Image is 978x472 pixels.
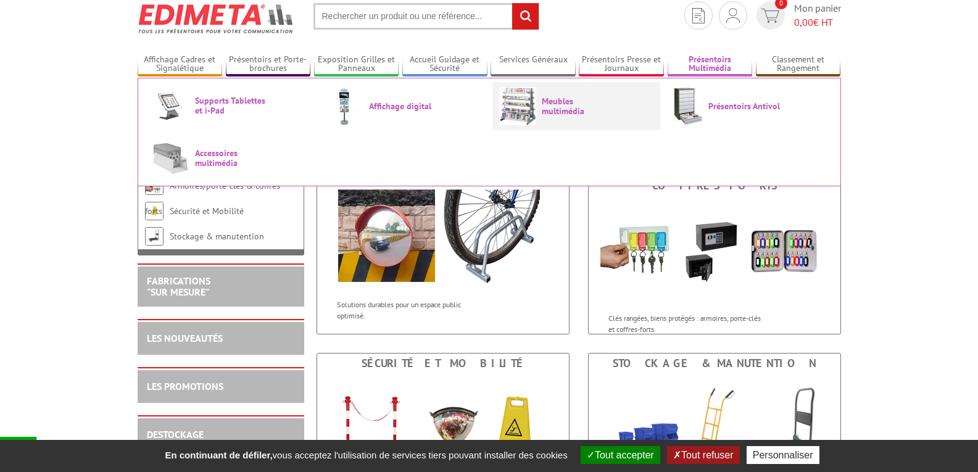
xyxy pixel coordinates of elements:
a: Présentoirs Presse et Journaux [579,54,664,75]
img: Stockage & manutention [145,227,164,246]
a: Voirie & Parking Voirie & Parking Solutions durables pour un espace public optimisé. [317,162,570,334]
img: Armoires/porte-clés & coffres forts [600,196,829,307]
span: Mon panier [794,1,841,30]
span: vous acceptez l'utilisation de services tiers pouvant installer des cookies [159,450,573,460]
span: Affichage digital [369,101,443,111]
span: Présentoirs Antivol [708,101,782,111]
a: Sécurité et Mobilité [170,205,244,217]
a: Services Généraux [491,54,576,75]
img: Meubles multimédia [499,87,536,125]
a: DESTOCKAGE [147,428,204,441]
p: Clés rangées, biens protégés : armoires, porte-clés et coffres-forts. [608,313,761,334]
a: Présentoirs et Porte-brochures [226,54,311,75]
a: LES PROMOTIONS [147,380,223,392]
span: Accessoires multimédia [195,148,269,168]
a: Affichage Cadres et Signalétique [138,54,223,75]
span: Supports Tablettes et i-Pad [195,96,269,115]
span: 0,00 [794,16,813,28]
a: Accueil Guidage et Sécurité [402,54,487,75]
img: Voirie & Parking [329,182,557,293]
div: Sécurité et Mobilité [320,357,566,370]
p: Solutions durables pour un espace public optimisé. [337,299,490,320]
img: Supports Tablettes et i-Pad [151,87,189,123]
a: devis rapide 0 Mon panier 0,00€ HT [753,1,841,30]
img: Affichage digital [325,87,363,125]
a: Présentoirs Antivol [673,87,827,125]
a: Supports Tablettes et i-Pad [151,87,305,123]
img: devis rapide [692,8,705,23]
button: Tout accepter [581,446,660,464]
a: Stockage & manutention [170,231,264,242]
div: Stockage & manutention [592,357,837,370]
a: FABRICATIONS"Sur Mesure" [147,275,210,298]
a: LES NOUVEAUTÉS [147,332,223,344]
a: Meubles multimédia [499,87,653,125]
button: Tout refuser [667,446,739,464]
span: Meubles multimédia [542,96,616,116]
strong: En continuant de défiler, [165,450,272,460]
a: Exposition Grilles et Panneaux [314,54,399,75]
button: Personnaliser (fenêtre modale) [747,446,819,464]
a: Affichage digital [325,87,479,125]
a: Présentoirs Multimédia [668,54,753,75]
img: Présentoirs Antivol [673,87,703,125]
input: Rechercher un produit ou une référence... [313,3,539,30]
a: Accessoires multimédia [151,139,305,177]
img: Accessoires multimédia [151,139,189,177]
img: devis rapide [761,9,779,23]
a: Armoires/porte-clés & coffres forts Armoires/porte-clés & coffres forts Clés rangées, biens proté... [588,162,841,334]
a: Classement et Rangement [756,54,841,75]
span: € HT [794,15,841,30]
img: devis rapide [726,8,740,23]
input: rechercher [512,3,539,30]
